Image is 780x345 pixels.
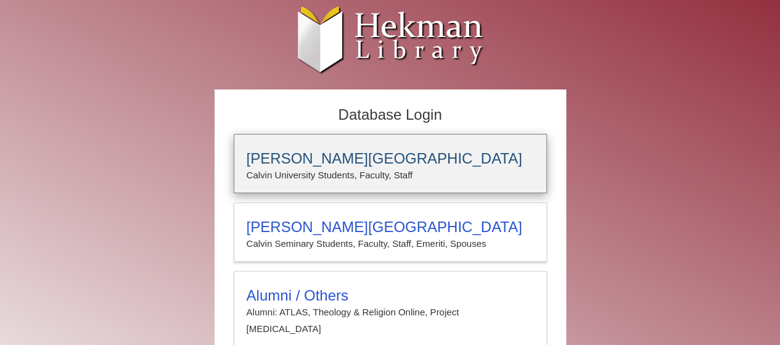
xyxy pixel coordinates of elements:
h2: Database Login [228,102,553,128]
p: Alumni: ATLAS, Theology & Religion Online, Project [MEDICAL_DATA] [247,304,534,337]
h3: [PERSON_NAME][GEOGRAPHIC_DATA] [247,150,534,167]
a: [PERSON_NAME][GEOGRAPHIC_DATA]Calvin University Students, Faculty, Staff [234,134,547,193]
h3: Alumni / Others [247,287,534,304]
summary: Alumni / OthersAlumni: ATLAS, Theology & Religion Online, Project [MEDICAL_DATA] [247,287,534,337]
h3: [PERSON_NAME][GEOGRAPHIC_DATA] [247,218,534,236]
p: Calvin Seminary Students, Faculty, Staff, Emeriti, Spouses [247,236,534,252]
a: [PERSON_NAME][GEOGRAPHIC_DATA]Calvin Seminary Students, Faculty, Staff, Emeriti, Spouses [234,202,547,262]
p: Calvin University Students, Faculty, Staff [247,167,534,183]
